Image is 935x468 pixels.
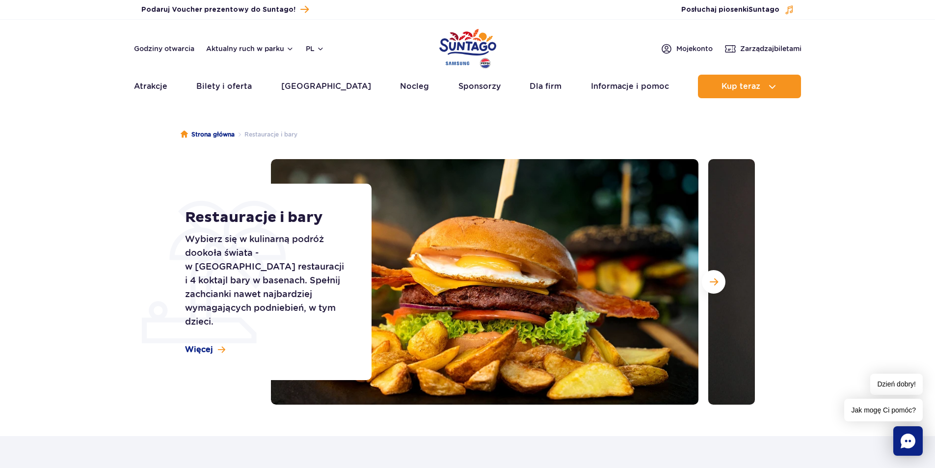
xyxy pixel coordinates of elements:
a: Atrakcje [134,75,167,98]
span: Moje konto [676,44,713,54]
button: pl [306,44,324,54]
button: Posłuchaj piosenkiSuntago [681,5,794,15]
h1: Restauracje i bary [185,209,349,226]
a: Strona główna [181,130,235,139]
a: Mojekonto [661,43,713,55]
div: Chat [893,426,923,456]
span: Podaruj Voucher prezentowy do Suntago! [141,5,295,15]
a: Sponsorzy [458,75,501,98]
a: Podaruj Voucher prezentowy do Suntago! [141,3,309,16]
span: Więcej [185,344,213,355]
a: Zarządzajbiletami [724,43,801,55]
a: Informacje i pomoc [591,75,669,98]
span: Suntago [748,6,779,13]
button: Aktualny ruch w parku [206,45,294,53]
li: Restauracje i bary [235,130,297,139]
a: Nocleg [400,75,429,98]
p: Wybierz się w kulinarną podróż dookoła świata - w [GEOGRAPHIC_DATA] restauracji i 4 koktajl bary ... [185,232,349,329]
a: Godziny otwarcia [134,44,194,54]
a: Dla firm [530,75,561,98]
button: Kup teraz [698,75,801,98]
span: Jak mogę Ci pomóc? [844,399,923,421]
a: Park of Poland [439,25,496,70]
a: Więcej [185,344,225,355]
span: Zarządzaj biletami [740,44,801,54]
span: Posłuchaj piosenki [681,5,779,15]
span: Dzień dobry! [870,374,923,395]
button: Następny slajd [702,270,725,294]
span: Kup teraz [721,82,760,91]
a: Bilety i oferta [196,75,252,98]
a: [GEOGRAPHIC_DATA] [281,75,371,98]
